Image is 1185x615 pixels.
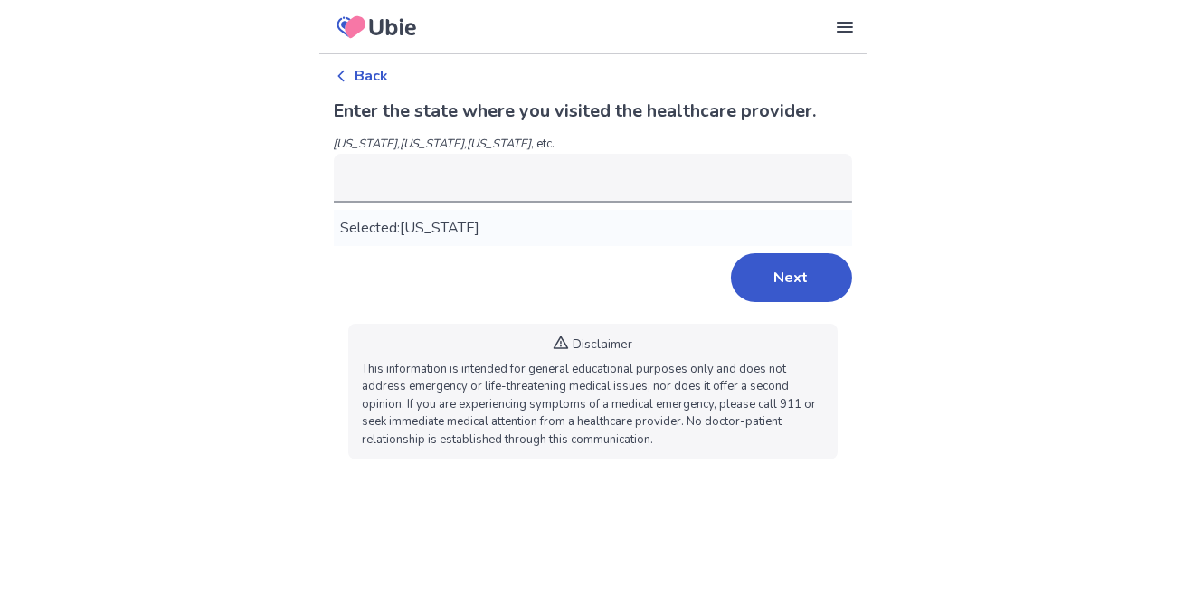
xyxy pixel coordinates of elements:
[334,98,852,125] h2: Enter the state where you visited the healthcare provider.
[401,136,465,152] i: [US_STATE]
[334,210,852,246] div: Selected: [US_STATE]
[334,136,852,154] p: , etc.
[334,136,532,152] i: [US_STATE] [US_STATE]
[363,361,823,449] p: This information is intended for general educational purposes only and does not address emergency...
[355,65,389,87] p: Back
[731,253,852,302] button: Next
[573,335,632,354] p: Disclaimer
[398,136,468,152] i: , ,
